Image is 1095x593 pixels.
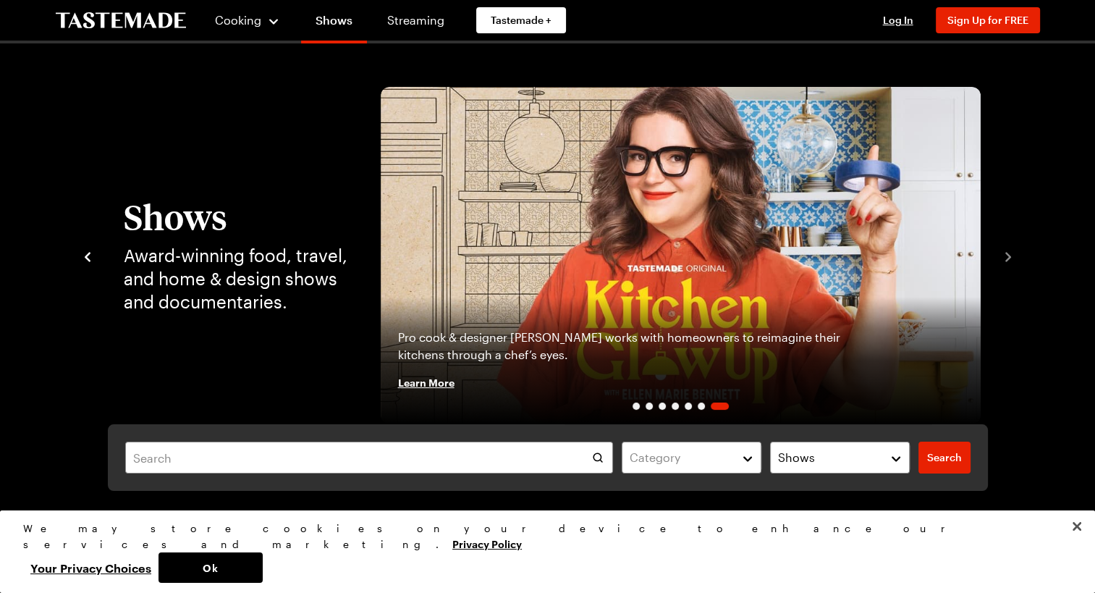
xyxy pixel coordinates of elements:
[1061,510,1093,542] button: Close
[23,521,1060,583] div: Privacy
[381,87,981,424] a: Kitchen Glow UpPro cook & designer [PERSON_NAME] works with homeowners to reimagine their kitchen...
[80,247,95,264] button: navigate to previous item
[381,87,981,424] img: Kitchen Glow Up
[381,87,981,424] div: 7 / 7
[491,13,551,28] span: Tastemade +
[698,403,705,410] span: Go to slide 6
[125,442,614,474] input: Search
[936,7,1040,33] button: Sign Up for FREE
[452,537,522,550] a: More information about your privacy, opens in a new tab
[659,403,666,410] span: Go to slide 3
[301,3,367,43] a: Shows
[778,449,815,466] span: Shows
[622,442,761,474] button: Category
[883,14,913,26] span: Log In
[398,329,850,363] p: Pro cook & designer [PERSON_NAME] works with homeowners to reimagine their kitchens through a che...
[630,449,732,466] div: Category
[646,403,653,410] span: Go to slide 2
[215,3,281,38] button: Cooking
[685,403,692,410] span: Go to slide 5
[672,403,679,410] span: Go to slide 4
[398,375,455,390] span: Learn More
[124,244,352,314] p: Award-winning food, travel, and home & design shows and documentaries.
[869,13,927,28] button: Log In
[476,7,566,33] a: Tastemade +
[23,552,158,583] button: Your Privacy Choices
[23,521,1060,552] div: We may store cookies on your device to enhance our services and marketing.
[215,13,261,27] span: Cooking
[1001,247,1015,264] button: navigate to next item
[947,14,1028,26] span: Sign Up for FREE
[711,403,729,410] span: Go to slide 7
[124,198,352,235] h1: Shows
[927,450,962,465] span: Search
[56,12,186,29] a: To Tastemade Home Page
[770,442,910,474] button: Shows
[918,442,971,474] a: filters
[158,552,263,583] button: Ok
[633,403,640,410] span: Go to slide 1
